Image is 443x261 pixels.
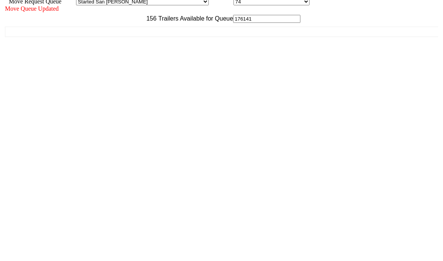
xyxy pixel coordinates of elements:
span: Move Queue Updated [5,5,59,12]
input: Filter Available Trailers [233,15,300,23]
span: Trailers Available for Queue [157,15,233,22]
span: 156 [143,15,157,22]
